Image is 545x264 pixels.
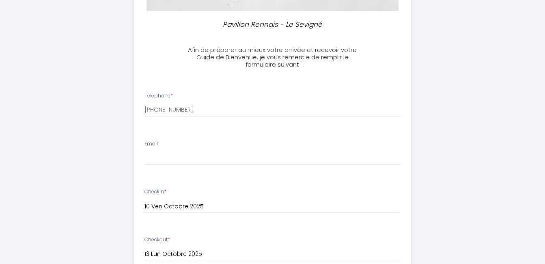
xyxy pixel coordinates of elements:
h3: Afin de préparer au mieux votre arrivée et recevoir votre Guide de Bienvenue, je vous remercie de... [182,46,363,68]
p: Pavillon Rennais - Le Sevigné [186,19,360,30]
label: Téléphone [144,92,173,100]
label: Email [144,140,158,148]
label: Checkin [144,188,166,196]
label: Checkout [144,236,170,244]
